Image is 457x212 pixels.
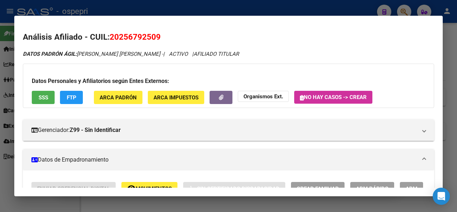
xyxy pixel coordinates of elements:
[23,31,434,43] h2: Análisis Afiliado - CUIL:
[350,182,394,195] button: ABM Rápido
[294,91,372,104] button: No hay casos -> Crear
[136,186,172,192] span: Movimientos
[238,91,289,102] button: Organismos Ext.
[291,182,345,195] button: Crear Familiar
[154,94,199,101] span: ARCA Impuestos
[197,186,280,192] span: Sin Certificado Discapacidad
[94,91,142,104] button: ARCA Padrón
[23,51,163,57] span: [PERSON_NAME] [PERSON_NAME] -
[121,182,177,195] button: Movimientos
[100,94,137,101] span: ARCA Padrón
[60,91,83,104] button: FTP
[110,32,161,41] span: 20256792509
[433,188,450,205] div: Open Intercom Messenger
[356,186,388,192] span: ABM Rápido
[23,119,434,141] mat-expansion-panel-header: Gerenciador:Z99 - Sin Identificar
[31,182,116,195] button: Enviar Credencial Digital
[70,126,121,134] strong: Z99 - Sin Identificar
[406,186,417,192] span: ABM
[31,156,417,164] mat-panel-title: Datos de Empadronamiento
[300,94,367,100] span: No hay casos -> Crear
[39,94,48,101] span: SSS
[23,149,434,171] mat-expansion-panel-header: Datos de Empadronamiento
[297,186,339,192] span: Crear Familiar
[37,186,110,192] span: Enviar Credencial Digital
[31,126,417,134] mat-panel-title: Gerenciador:
[23,51,77,57] strong: DATOS PADRÓN ÁGIL:
[243,93,283,100] strong: Organismos Ext.
[194,51,239,57] span: AFILIADO TITULAR
[32,77,425,85] h3: Datos Personales y Afiliatorios según Entes Externos:
[127,184,136,192] mat-icon: remove_red_eye
[67,94,76,101] span: FTP
[183,182,285,195] button: Sin Certificado Discapacidad
[400,182,423,195] button: ABM
[148,91,204,104] button: ARCA Impuestos
[23,51,239,57] i: | ACTIVO |
[32,91,55,104] button: SSS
